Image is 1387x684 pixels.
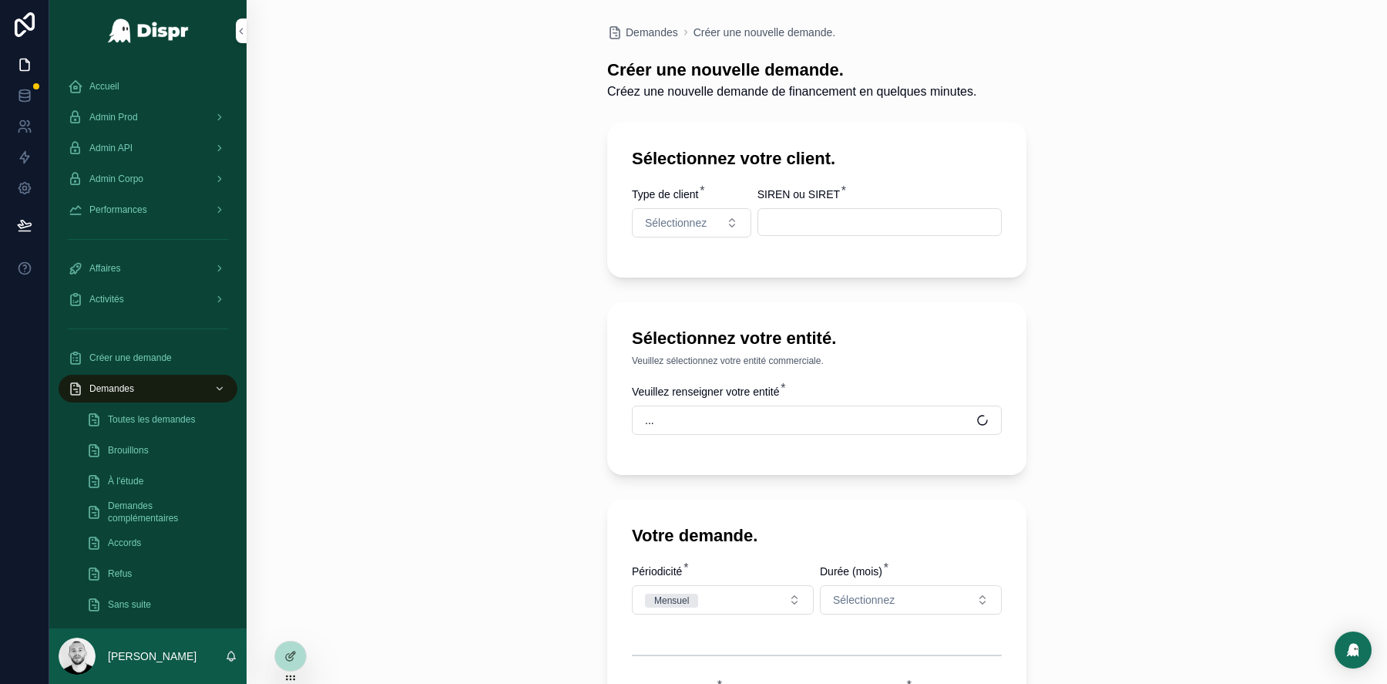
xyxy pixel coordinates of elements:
[632,188,698,200] span: Type de client
[107,19,190,43] img: App logo
[632,386,779,398] span: Veuillez renseigner votre entité
[59,375,237,403] a: Demandes
[89,293,124,305] span: Activités
[607,59,976,83] h1: Créer une nouvelle demande.
[632,147,835,171] h1: Sélectionnez votre client.
[59,165,237,193] a: Admin Corpo
[757,188,840,200] span: SIREN ou SIRET
[108,444,149,457] span: Brouillons
[626,25,678,40] span: Demandes
[632,355,824,367] span: Veuillez sélectionnez votre entité commerciale.
[632,406,1002,435] button: Select Button
[108,500,222,524] span: Demandes complémentaires
[645,215,707,231] span: Sélectionnez
[59,103,237,131] a: Admin Prod
[77,406,237,433] a: Toutes les demandes
[833,592,895,608] span: Sélectionnez
[632,524,757,548] h1: Votre demande.
[89,204,147,216] span: Performances
[632,585,814,615] button: Select Button
[77,591,237,618] a: Sans suite
[89,80,119,93] span: Accueil
[59,196,237,224] a: Performances
[89,262,120,275] span: Affaires
[108,413,195,426] span: Toutes les demandes
[820,585,1002,615] button: Select Button
[89,173,143,185] span: Admin Corpo
[77,436,237,464] a: Brouillons
[89,352,172,364] span: Créer une demande
[77,529,237,557] a: Accords
[654,594,689,608] div: Mensuel
[607,25,678,40] a: Demandes
[59,72,237,100] a: Accueil
[77,560,237,588] a: Refus
[59,254,237,282] a: Affaires
[89,142,133,154] span: Admin API
[77,498,237,526] a: Demandes complémentaires
[108,475,143,487] span: À l'étude
[108,568,132,580] span: Refus
[49,62,247,628] div: scrollable content
[108,598,151,611] span: Sans suite
[108,537,141,549] span: Accords
[632,565,682,578] span: Périodicité
[89,382,134,395] span: Demandes
[77,467,237,495] a: À l'étude
[59,134,237,162] a: Admin API
[632,208,751,238] button: Select Button
[1335,632,1372,669] div: Open Intercom Messenger
[59,344,237,372] a: Créer une demande
[59,285,237,313] a: Activités
[693,25,835,40] a: Créer une nouvelle demande.
[607,83,976,101] span: Créez une nouvelle demande de financement en quelques minutes.
[820,565,882,578] span: Durée (mois)
[89,111,138,123] span: Admin Prod
[108,649,196,664] p: [PERSON_NAME]
[645,413,654,428] span: ...
[632,327,836,351] h1: Sélectionnez votre entité.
